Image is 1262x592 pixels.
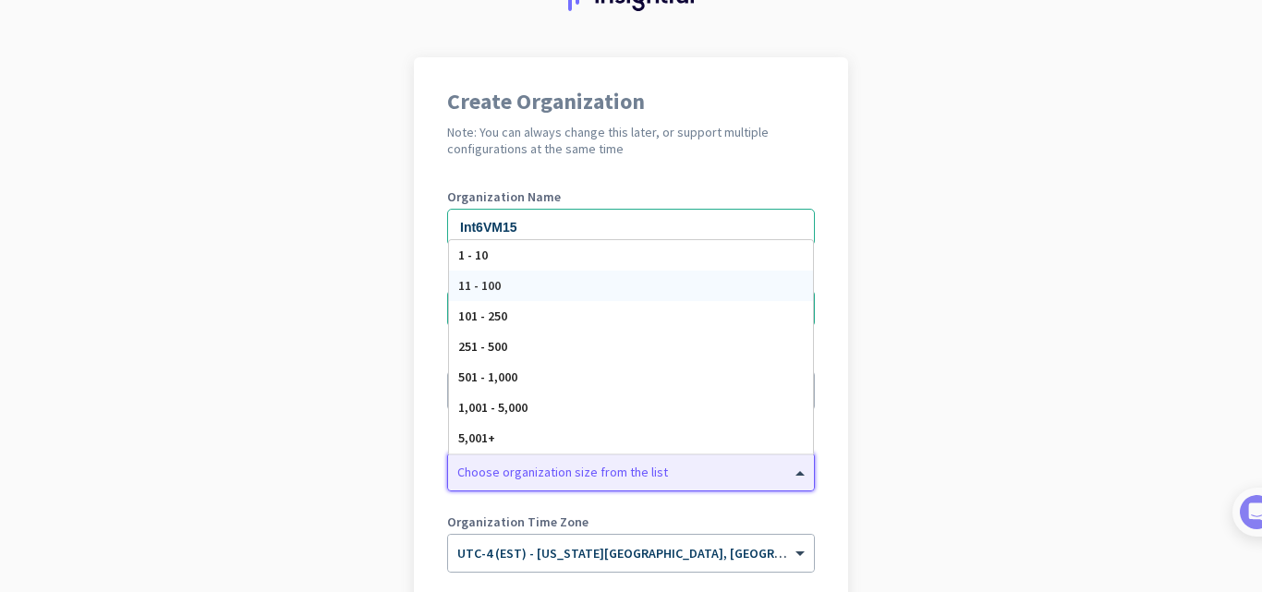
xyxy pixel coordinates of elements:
label: Organization Name [447,190,815,203]
label: Organization Time Zone [447,515,815,528]
input: What is the name of your organization? [447,209,815,246]
span: 1 - 10 [458,247,488,263]
h2: Note: You can always change this later, or support multiple configurations at the same time [447,124,815,157]
span: 11 - 100 [458,277,501,294]
h1: Create Organization [447,91,815,113]
span: 5,001+ [458,429,495,446]
span: 251 - 500 [458,338,507,355]
span: 1,001 - 5,000 [458,399,528,416]
label: Phone Number [447,272,815,284]
label: Organization Size (Optional) [447,434,815,447]
span: 101 - 250 [458,308,507,324]
label: Organization language [447,353,582,366]
div: Options List [449,240,813,453]
input: 201-555-0123 [447,290,815,327]
span: 501 - 1,000 [458,368,517,385]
